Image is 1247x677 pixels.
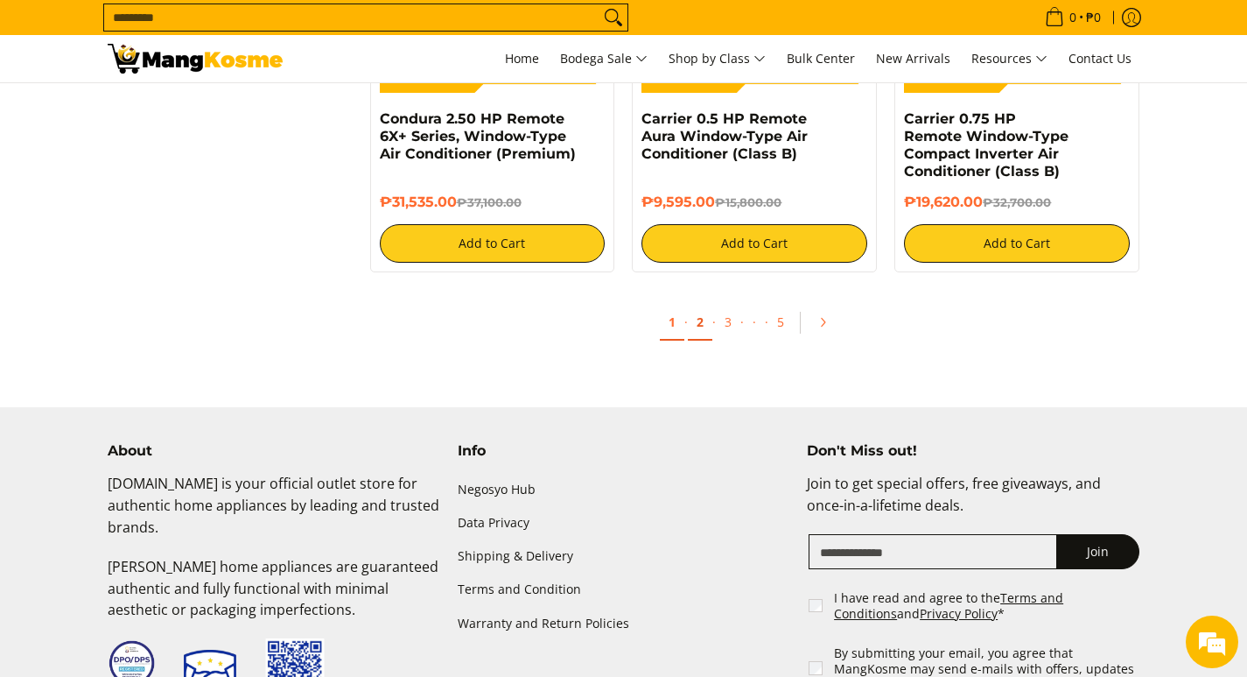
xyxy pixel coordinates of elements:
[669,48,766,70] span: Shop by Class
[496,35,548,82] a: Home
[740,314,744,330] span: ·
[300,35,1140,82] nav: Main Menu
[102,221,242,398] span: We're online!
[807,473,1139,534] p: Join to get special offers, free giveaways, and once-in-a-lifetime deals.
[660,35,774,82] a: Shop by Class
[744,305,765,339] span: ·
[458,574,790,607] a: Terms and Condition
[688,305,712,341] a: 2
[904,194,1130,211] h6: ₱19,620.00
[778,35,864,82] a: Bulk Center
[91,98,294,121] div: Chat with us now
[108,473,440,555] p: [DOMAIN_NAME] is your official outlet store for authentic home appliances by leading and trusted ...
[287,9,329,51] div: Minimize live chat window
[551,35,656,82] a: Bodega Sale
[108,442,440,460] h4: About
[1067,11,1079,24] span: 0
[108,44,283,74] img: Bodega Sale Aircon l Mang Kosme: Home Appliances Warehouse Sale Window Type
[904,110,1068,180] a: Carrier 0.75 HP Remote Window-Type Compact Inverter Air Conditioner (Class B)
[971,48,1047,70] span: Resources
[361,299,1149,355] ul: Pagination
[876,50,950,67] span: New Arrivals
[660,305,684,341] a: 1
[716,305,740,339] a: 3
[458,442,790,460] h4: Info
[983,195,1051,209] del: ₱32,700.00
[1068,50,1131,67] span: Contact Us
[904,224,1130,263] button: Add to Cart
[380,194,606,211] h6: ₱31,535.00
[715,195,781,209] del: ₱15,800.00
[108,556,440,638] p: [PERSON_NAME] home appliances are guaranteed authentic and fully functional with minimal aestheti...
[867,35,959,82] a: New Arrivals
[458,607,790,640] a: Warranty and Return Policies
[787,50,855,67] span: Bulk Center
[505,50,539,67] span: Home
[712,314,716,330] span: ·
[768,305,793,339] a: 5
[380,224,606,263] button: Add to Cart
[920,605,998,622] a: Privacy Policy
[380,110,576,162] a: Condura 2.50 HP Remote 6X+ Series, Window-Type Air Conditioner (Premium)
[1056,534,1139,569] button: Join
[807,442,1139,460] h4: Don't Miss out!
[1083,11,1103,24] span: ₱0
[457,195,522,209] del: ₱37,100.00
[458,540,790,574] a: Shipping & Delivery
[641,194,867,211] h6: ₱9,595.00
[684,314,688,330] span: ·
[765,314,768,330] span: ·
[834,590,1141,621] label: I have read and agree to the and *
[560,48,648,70] span: Bodega Sale
[641,224,867,263] button: Add to Cart
[641,110,808,162] a: Carrier 0.5 HP Remote Aura Window-Type Air Conditioner (Class B)
[458,473,790,506] a: Negosyo Hub
[458,507,790,540] a: Data Privacy
[1060,35,1140,82] a: Contact Us
[9,478,333,539] textarea: Type your message and hit 'Enter'
[834,589,1063,622] a: Terms and Conditions
[963,35,1056,82] a: Resources
[599,4,627,31] button: Search
[1040,8,1106,27] span: •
